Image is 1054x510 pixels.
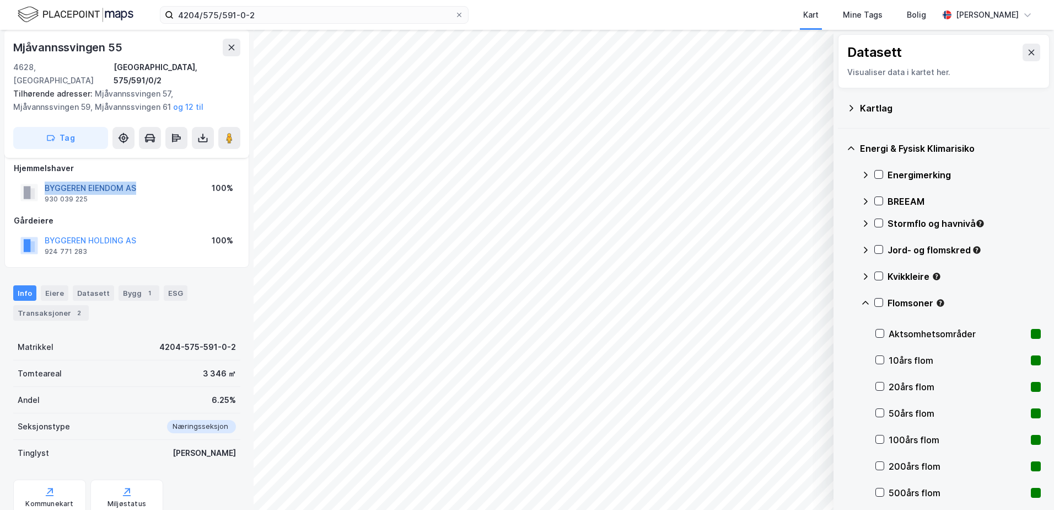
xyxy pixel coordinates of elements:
div: Miljøstatus [107,500,146,508]
div: 100% [212,182,233,195]
div: 100% [212,234,233,247]
div: 500års flom [889,486,1026,500]
button: Tag [13,127,108,149]
div: [PERSON_NAME] [956,8,1019,22]
div: 4204-575-591-0-2 [159,341,236,354]
div: ESG [164,285,187,301]
div: Eiere [41,285,68,301]
div: Flomsoner [888,296,1041,310]
div: Info [13,285,36,301]
img: logo.f888ab2527a4732fd821a326f86c7f29.svg [18,5,133,24]
div: Energimerking [888,168,1041,182]
div: 20års flom [889,380,1026,394]
div: 4628, [GEOGRAPHIC_DATA] [13,61,114,87]
iframe: Chat Widget [999,457,1054,510]
div: Kvikkleire [888,270,1041,283]
div: Tooltip anchor [935,298,945,308]
div: 1 [144,288,155,299]
div: Mjåvannssvingen 57, Mjåvannssvingen 59, Mjåvannssvingen 61 [13,87,232,114]
div: Visualiser data i kartet her. [847,66,1040,79]
div: 930 039 225 [45,195,88,204]
div: Bygg [119,285,159,301]
div: Tomteareal [18,367,62,380]
div: Bolig [907,8,926,22]
div: Tooltip anchor [975,219,985,229]
div: Tooltip anchor [972,245,982,255]
div: Kommunekart [25,500,73,508]
div: Datasett [73,285,114,301]
div: Stormflo og havnivå [888,217,1041,230]
div: 3 346 ㎡ [203,367,236,380]
div: 2 [73,307,84,318]
div: Kart [803,8,819,22]
div: Matrikkel [18,341,53,354]
span: Tilhørende adresser: [13,89,95,98]
div: [GEOGRAPHIC_DATA], 575/591/0/2 [114,61,240,87]
div: 100års flom [889,433,1026,447]
div: 6.25% [212,394,236,407]
div: Andel [18,394,40,407]
div: 924 771 283 [45,247,87,256]
div: 50års flom [889,407,1026,420]
div: 200års flom [889,460,1026,473]
div: Mine Tags [843,8,883,22]
div: BREEAM [888,195,1041,208]
div: Aktsomhetsområder [889,327,1026,341]
input: Søk på adresse, matrikkel, gårdeiere, leietakere eller personer [174,7,455,23]
div: Transaksjoner [13,305,89,321]
div: Hjemmelshaver [14,162,240,175]
div: Mjåvannssvingen 55 [13,39,124,56]
div: Datasett [847,44,902,61]
div: Energi & Fysisk Klimarisiko [860,142,1041,155]
div: 10års flom [889,354,1026,367]
div: Jord- og flomskred [888,243,1041,257]
div: [PERSON_NAME] [173,447,236,460]
div: Tooltip anchor [932,272,942,281]
div: Seksjonstype [18,420,70,433]
div: Kartlag [860,102,1041,115]
div: Gårdeiere [14,214,240,227]
div: Tinglyst [18,447,49,460]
